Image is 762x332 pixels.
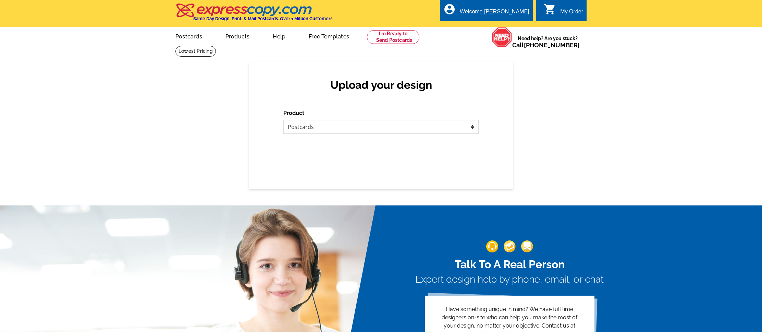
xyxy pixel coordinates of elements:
[443,3,456,15] i: account_circle
[544,8,583,16] a: shopping_cart My Order
[544,3,556,15] i: shopping_cart
[175,8,333,21] a: Same Day Design, Print, & Mail Postcards. Over 1 Million Customers.
[415,258,604,271] h2: Talk To A Real Person
[460,9,529,18] div: Welcome [PERSON_NAME]
[298,28,360,44] a: Free Templates
[521,240,533,252] img: support-img-3_1.png
[486,240,498,252] img: support-img-1.png
[524,41,580,49] a: [PHONE_NUMBER]
[512,35,583,49] span: Need help? Are you stuck?
[262,28,296,44] a: Help
[504,240,516,252] img: support-img-2.png
[214,28,261,44] a: Products
[415,274,604,285] h3: Expert design help by phone, email, or chat
[560,9,583,18] div: My Order
[492,27,512,47] img: help
[193,16,333,21] h4: Same Day Design, Print, & Mail Postcards. Over 1 Million Customers.
[164,28,213,44] a: Postcards
[290,79,472,92] h2: Upload your design
[512,41,580,49] span: Call
[283,109,304,117] label: Product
